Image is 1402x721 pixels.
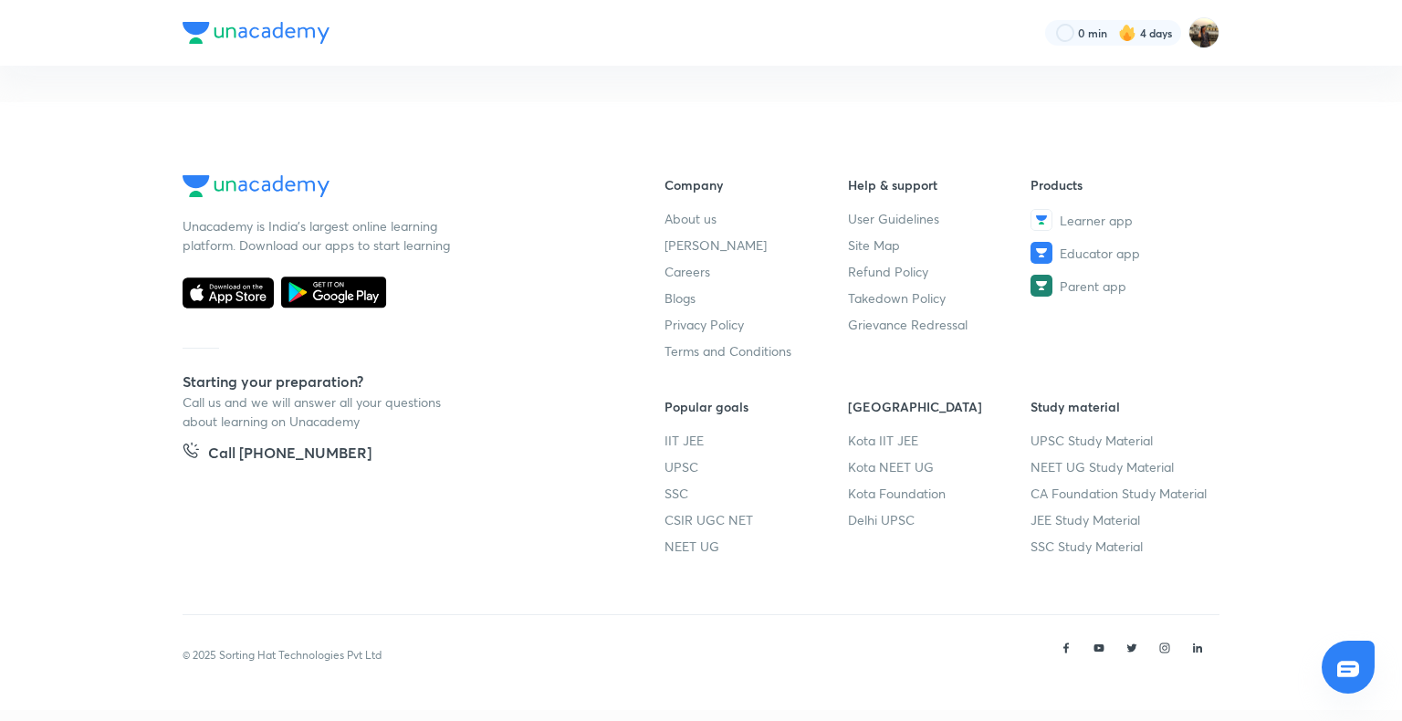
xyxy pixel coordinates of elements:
a: JEE Study Material [1031,510,1214,529]
img: Soumya singh [1188,17,1219,48]
span: Parent app [1060,277,1126,296]
h6: Popular goals [664,397,848,416]
a: Kota IIT JEE [848,431,1031,450]
a: User Guidelines [848,209,1031,228]
h5: Call [PHONE_NUMBER] [208,442,371,467]
a: Kota Foundation [848,484,1031,503]
a: CA Foundation Study Material [1031,484,1214,503]
h6: Company [664,175,848,194]
h5: Starting your preparation? [183,371,606,392]
a: NEET UG Study Material [1031,457,1214,476]
img: Educator app [1031,242,1052,264]
span: Careers [664,262,710,281]
a: Call [PHONE_NUMBER] [183,442,371,467]
a: Delhi UPSC [848,510,1031,529]
img: streak [1118,24,1136,42]
h6: Products [1031,175,1214,194]
a: UPSC Study Material [1031,431,1214,450]
a: Takedown Policy [848,288,1031,308]
a: About us [664,209,848,228]
a: IIT JEE [664,431,848,450]
a: Company Logo [183,175,606,202]
h6: Study material [1031,397,1214,416]
h6: Help & support [848,175,1031,194]
a: Parent app [1031,275,1214,297]
a: Refund Policy [848,262,1031,281]
a: UPSC [664,457,848,476]
p: © 2025 Sorting Hat Technologies Pvt Ltd [183,647,382,664]
a: Grievance Redressal [848,315,1031,334]
h6: [GEOGRAPHIC_DATA] [848,397,1031,416]
a: Blogs [664,288,848,308]
a: CSIR UGC NET [664,510,848,529]
a: Site Map [848,235,1031,255]
a: SSC [664,484,848,503]
a: NEET UG [664,537,848,556]
a: Careers [664,262,848,281]
a: Terms and Conditions [664,341,848,360]
span: Learner app [1060,211,1133,230]
img: Learner app [1031,209,1052,231]
span: Educator app [1060,244,1140,263]
p: Call us and we will answer all your questions about learning on Unacademy [183,392,456,431]
img: Company Logo [183,175,330,197]
img: Company Logo [183,22,330,44]
img: Parent app [1031,275,1052,297]
a: [PERSON_NAME] [664,235,848,255]
a: Learner app [1031,209,1214,231]
a: SSC Study Material [1031,537,1214,556]
a: Privacy Policy [664,315,848,334]
a: Educator app [1031,242,1214,264]
a: Kota NEET UG [848,457,1031,476]
p: Unacademy is India’s largest online learning platform. Download our apps to start learning [183,216,456,255]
